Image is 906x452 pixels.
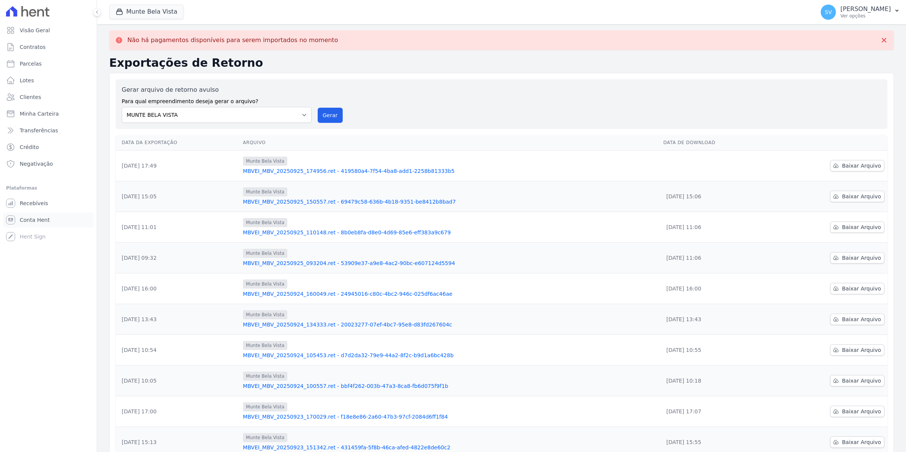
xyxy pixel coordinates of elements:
button: Gerar [318,108,343,123]
span: Munte Bela Vista [243,402,287,411]
td: [DATE] 10:05 [116,366,240,396]
a: Baixar Arquivo [830,344,884,356]
span: Munte Bela Vista [243,372,287,381]
a: Baixar Arquivo [830,406,884,417]
a: MBVEI_MBV_20250924_100557.ret - bbf4f262-003b-47a3-8ca8-fb6d075f9f1b [243,382,657,390]
span: Conta Hent [20,216,50,224]
a: Baixar Arquivo [830,191,884,202]
span: Negativação [20,160,53,168]
a: Baixar Arquivo [830,375,884,386]
a: Recebíveis [3,196,94,211]
button: Munte Bela Vista [109,5,184,19]
a: Lotes [3,73,94,88]
td: [DATE] 13:43 [660,304,772,335]
td: [DATE] 11:06 [660,243,772,273]
span: Munte Bela Vista [243,310,287,319]
td: [DATE] 16:00 [116,273,240,304]
span: Munte Bela Vista [243,433,287,442]
a: Transferências [3,123,94,138]
td: [DATE] 15:05 [116,181,240,212]
a: Parcelas [3,56,94,71]
span: Baixar Arquivo [842,408,881,415]
span: Contratos [20,43,45,51]
span: Recebíveis [20,199,48,207]
span: Minha Carteira [20,110,59,118]
button: SV [PERSON_NAME] Ver opções [815,2,906,23]
span: Baixar Arquivo [842,438,881,446]
span: Baixar Arquivo [842,285,881,292]
td: [DATE] 17:49 [116,151,240,181]
span: Baixar Arquivo [842,377,881,385]
a: Visão Geral [3,23,94,38]
td: [DATE] 11:06 [660,212,772,243]
span: Munte Bela Vista [243,249,287,258]
td: [DATE] 15:06 [660,181,772,212]
th: Data da Exportação [116,135,240,151]
td: [DATE] 10:54 [116,335,240,366]
th: Data de Download [660,135,772,151]
h2: Exportações de Retorno [109,56,894,70]
span: Baixar Arquivo [842,254,881,262]
td: [DATE] 13:43 [116,304,240,335]
a: MBVEI_MBV_20250924_160049.ret - 24945016-c80c-4bc2-946c-025df6ac46ae [243,290,657,298]
span: Baixar Arquivo [842,193,881,200]
a: Baixar Arquivo [830,160,884,171]
a: MBVEI_MBV_20250925_174956.ret - 419580a4-7f54-4ba8-add1-2258b81333b5 [243,167,657,175]
a: Baixar Arquivo [830,283,884,294]
label: Para qual empreendimento deseja gerar o arquivo? [122,94,312,105]
span: Visão Geral [20,27,50,34]
span: Baixar Arquivo [842,315,881,323]
a: Crédito [3,140,94,155]
span: Munte Bela Vista [243,218,287,227]
span: SV [825,9,832,15]
a: Negativação [3,156,94,171]
td: [DATE] 17:00 [116,396,240,427]
p: [PERSON_NAME] [840,5,891,13]
span: Munte Bela Vista [243,157,287,166]
p: Ver opções [840,13,891,19]
a: Contratos [3,39,94,55]
a: MBVEI_MBV_20250923_151342.ret - 431459fa-5f8b-46ca-afed-4822e8de60c2 [243,444,657,451]
div: Plataformas [6,184,91,193]
a: Minha Carteira [3,106,94,121]
a: MBVEI_MBV_20250925_110148.ret - 8b0eb8fa-d8e0-4d69-85e6-eff383a9c679 [243,229,657,236]
p: Não há pagamentos disponíveis para serem importados no momento [127,36,338,44]
td: [DATE] 16:00 [660,273,772,304]
td: [DATE] 10:18 [660,366,772,396]
span: Transferências [20,127,58,134]
a: Clientes [3,89,94,105]
span: Lotes [20,77,34,84]
td: [DATE] 10:55 [660,335,772,366]
span: Munte Bela Vista [243,187,287,196]
span: Parcelas [20,60,42,67]
a: Baixar Arquivo [830,252,884,264]
a: MBVEI_MBV_20250925_150557.ret - 69479c58-636b-4b18-9351-be8412b8bad7 [243,198,657,206]
a: Conta Hent [3,212,94,228]
a: MBVEI_MBV_20250924_134333.ret - 20023277-07ef-4bc7-95e8-d83fd267604c [243,321,657,328]
span: Baixar Arquivo [842,346,881,354]
label: Gerar arquivo de retorno avulso [122,85,312,94]
span: Munte Bela Vista [243,341,287,350]
a: Baixar Arquivo [830,221,884,233]
span: Clientes [20,93,41,101]
a: MBVEI_MBV_20250924_105453.ret - d7d2da32-79e9-44a2-8f2c-b9d1a6bc428b [243,352,657,359]
span: Baixar Arquivo [842,162,881,169]
th: Arquivo [240,135,660,151]
td: [DATE] 17:07 [660,396,772,427]
a: MBVEI_MBV_20250925_093204.ret - 53909e37-a9e8-4ac2-90bc-e607124d5594 [243,259,657,267]
span: Munte Bela Vista [243,279,287,289]
a: MBVEI_MBV_20250923_170029.ret - f18e8e86-2a60-47b3-97cf-2084d6ff1f84 [243,413,657,421]
span: Baixar Arquivo [842,223,881,231]
td: [DATE] 11:01 [116,212,240,243]
span: Crédito [20,143,39,151]
a: Baixar Arquivo [830,436,884,448]
td: [DATE] 09:32 [116,243,240,273]
a: Baixar Arquivo [830,314,884,325]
